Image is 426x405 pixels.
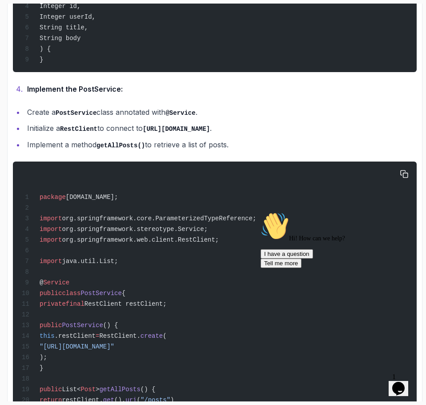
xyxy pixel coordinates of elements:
span: ) { [40,45,51,53]
span: ); [40,354,47,361]
span: String body [40,35,80,42]
span: org.springframework.core.ParameterizedTypeReference; [62,215,256,222]
span: final [66,300,84,308]
span: public [40,322,62,329]
button: I have a question [4,41,56,50]
li: Initialize a to connect to . [24,122,417,135]
span: create [141,332,163,340]
span: [DOMAIN_NAME]; [66,194,118,201]
span: String title, [40,24,88,31]
span: get [103,397,114,404]
span: this [40,332,55,340]
span: () { [141,386,156,393]
span: class [62,290,80,297]
code: @Service [165,109,195,117]
code: [URL][DOMAIN_NAME] [143,126,210,133]
code: getAllPosts() [96,142,145,149]
span: Integer id, [40,3,80,10]
span: () { [103,322,118,329]
div: 👋Hi! How can we help?I have a questionTell me more [4,4,164,60]
span: return [40,397,62,404]
span: > [96,386,99,393]
span: public [40,290,62,297]
span: Integer userId, [40,13,96,20]
span: Hi! How can we help? [4,27,88,33]
span: java.util.List; [62,258,118,265]
span: { [122,290,125,297]
span: public [40,386,62,393]
span: @ [40,279,43,286]
span: RestClient restClient; [84,300,167,308]
img: :wave: [4,4,32,32]
span: ( [163,332,166,340]
code: PostService [56,109,96,117]
span: import [40,215,62,222]
strong: Implement the PostService: [27,85,123,93]
li: Create a class annotated with . [24,106,417,119]
span: import [40,236,62,243]
span: PostService [80,290,121,297]
button: Tell me more [4,50,44,60]
span: Service [43,279,69,286]
span: org.springframework.stereotype.Service; [62,226,208,233]
span: org.springframework.web.client.RestClient; [62,236,219,243]
span: ) [170,397,174,404]
span: private [40,300,66,308]
span: (). [114,397,125,404]
code: RestClient [60,126,97,133]
span: = [96,332,99,340]
span: "[URL][DOMAIN_NAME]" [40,343,114,350]
iframe: chat widget [389,369,417,396]
span: RestClient. [99,332,140,340]
span: List< [62,386,80,393]
span: } [40,364,43,372]
iframe: chat widget [257,208,417,365]
span: PostService [62,322,103,329]
span: ( [137,397,140,404]
span: import [40,258,62,265]
span: getAllPosts [99,386,140,393]
span: } [40,56,43,63]
span: package [40,194,66,201]
span: .restClient [55,332,96,340]
span: uri [125,397,137,404]
span: restClient. [62,397,103,404]
li: Implement a method to retrieve a list of posts. [24,138,417,151]
span: Post [80,386,96,393]
span: "/posts" [141,397,170,404]
span: import [40,226,62,233]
